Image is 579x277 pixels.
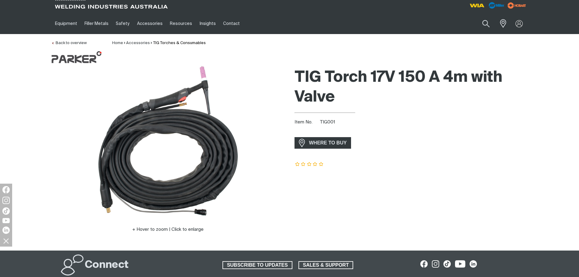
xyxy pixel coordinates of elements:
[129,226,207,233] button: Hover to zoom | Click to enlarge
[295,137,351,148] a: WHERE TO BUY
[2,227,10,234] img: LinkedIn
[506,1,528,10] img: miller
[476,16,496,31] button: Search products
[92,65,244,217] img: TIG Torch 17V 150A 4m with Valve
[51,41,87,45] a: Back to overview
[133,13,166,34] a: Accessories
[112,41,123,45] a: Home
[2,186,10,193] img: Facebook
[223,261,292,269] span: SUBSCRIBE TO UPDATES
[222,261,292,269] a: SUBSCRIBE TO UPDATES
[305,138,351,148] span: WHERE TO BUY
[299,261,353,269] span: SALES & SUPPORT
[166,13,196,34] a: Resources
[112,40,206,46] nav: Breadcrumb
[85,258,129,272] h2: Connect
[295,119,319,126] span: Item No.
[295,162,324,167] span: Rating: {0}
[51,13,409,34] nav: Main
[112,13,133,34] a: Safety
[126,41,150,45] a: Accessories
[295,68,528,107] h1: TIG Torch 17V 150 A 4m with Valve
[468,16,496,31] input: Product name or item number...
[81,13,112,34] a: Filler Metals
[1,236,11,246] img: hide socials
[320,120,335,124] span: TIG001
[2,218,10,223] img: YouTube
[298,261,353,269] a: SALES & SUPPORT
[196,13,219,34] a: Insights
[51,13,81,34] a: Equipment
[2,197,10,204] img: Instagram
[219,13,243,34] a: Contact
[153,41,206,45] a: TIG Torches & Consumables
[2,207,10,215] img: TikTok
